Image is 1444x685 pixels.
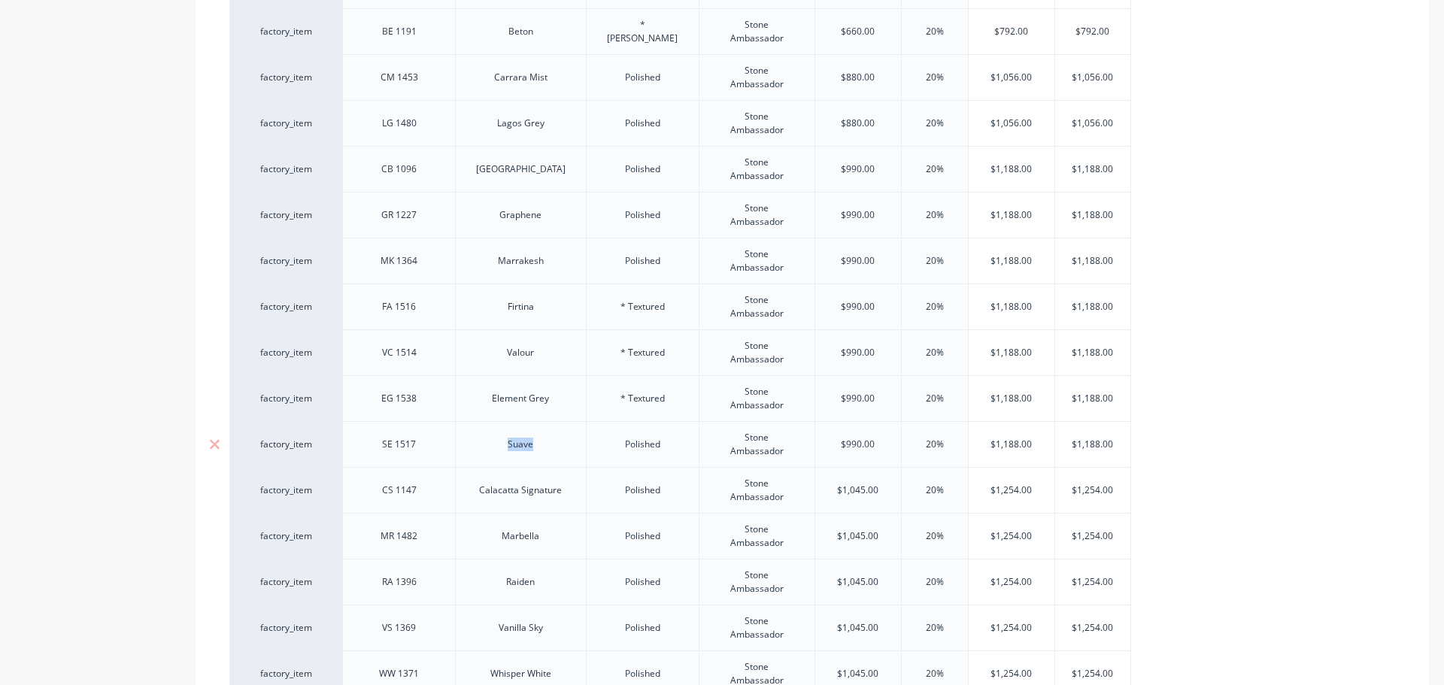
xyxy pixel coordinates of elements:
div: factory_itemRA 1396RaidenPolishedStone Ambassador$1,045.0020%$1,254.00$1,254.00 [229,559,1131,605]
div: factory_item [244,667,327,680]
div: $1,188.00 [1055,334,1130,371]
div: Stone Ambassador [705,474,808,507]
div: Lagos Grey [483,114,558,133]
div: Carrara Mist [482,68,560,87]
div: $1,254.00 [1055,563,1130,601]
div: $1,188.00 [969,288,1054,326]
div: factory_itemLG 1480Lagos GreyPolishedStone Ambassador$880.0020%$1,056.00$1,056.00 [229,100,1131,146]
div: $1,045.00 [815,517,901,555]
div: $1,254.00 [1055,609,1130,647]
div: Polished [605,480,680,500]
div: EG 1538 [362,389,437,408]
div: 20% [897,334,972,371]
div: * Textured [605,389,680,408]
div: * Textured [605,297,680,317]
div: $1,188.00 [1055,380,1130,417]
div: $990.00 [815,150,901,188]
div: factory_item [244,438,327,451]
div: Stone Ambassador [705,107,808,140]
div: Polished [605,251,680,271]
div: factory_itemCS 1147Calacatta SignaturePolishedStone Ambassador$1,045.0020%$1,254.00$1,254.00 [229,467,1131,513]
div: Polished [605,114,680,133]
div: FA 1516 [362,297,437,317]
div: CS 1147 [362,480,437,500]
div: factory_itemBE 1191Beton* [PERSON_NAME]Stone Ambassador$660.0020%$792.00$792.00 [229,8,1131,54]
div: Graphene [483,205,558,225]
div: factory_item [244,529,327,543]
div: factory_itemMK 1364MarrakeshPolishedStone Ambassador$990.0020%$1,188.00$1,188.00 [229,238,1131,283]
div: factory_item [244,208,327,222]
div: $1,056.00 [969,59,1054,96]
div: factory_item [244,25,327,38]
div: Vanilla Sky [483,618,558,638]
div: 20% [897,105,972,142]
div: factory_item [244,254,327,268]
div: SE 1517 [362,435,437,454]
div: Stone Ambassador [705,336,808,369]
div: WW 1371 [362,664,437,683]
div: factory_itemMR 1482MarbellaPolishedStone Ambassador$1,045.0020%$1,254.00$1,254.00 [229,513,1131,559]
div: Stone Ambassador [705,61,808,94]
div: $1,254.00 [969,609,1054,647]
div: 20% [897,609,972,647]
div: factory_item [244,300,327,314]
div: RA 1396 [362,572,437,592]
div: factory_itemCM 1453Carrara MistPolishedStone Ambassador$880.0020%$1,056.00$1,056.00 [229,54,1131,100]
div: $1,188.00 [969,196,1054,234]
div: Stone Ambassador [705,520,808,553]
div: $1,254.00 [969,471,1054,509]
div: Polished [605,435,680,454]
div: Stone Ambassador [705,382,808,415]
div: 20% [897,242,972,280]
div: factory_itemGR 1227GraphenePolishedStone Ambassador$990.0020%$1,188.00$1,188.00 [229,192,1131,238]
div: Stone Ambassador [705,611,808,644]
div: Stone Ambassador [705,15,808,48]
div: $1,045.00 [815,471,901,509]
div: GR 1227 [362,205,437,225]
div: $1,045.00 [815,609,901,647]
div: Valour [483,343,558,362]
div: $1,188.00 [969,150,1054,188]
div: $1,188.00 [1055,242,1130,280]
div: 20% [897,288,972,326]
div: factory_itemSE 1517SuavePolishedStone Ambassador$990.0020%$1,188.00$1,188.00 [229,421,1131,467]
div: $1,188.00 [1055,426,1130,463]
div: factory_item [244,621,327,635]
div: factory_item [244,346,327,359]
div: factory_itemFA 1516Firtina* TexturedStone Ambassador$990.0020%$1,188.00$1,188.00 [229,283,1131,329]
div: CB 1096 [362,159,437,179]
div: $990.00 [815,426,901,463]
div: $1,254.00 [969,517,1054,555]
div: factory_item [244,71,327,84]
div: 20% [897,380,972,417]
div: factory_item [244,162,327,176]
div: VS 1369 [362,618,437,638]
div: 20% [897,426,972,463]
div: Calacatta Signature [467,480,574,500]
div: [GEOGRAPHIC_DATA] [464,159,578,179]
div: $990.00 [815,334,901,371]
div: * Textured [605,343,680,362]
div: Stone Ambassador [705,153,808,186]
div: 20% [897,563,972,601]
div: $1,045.00 [815,563,901,601]
div: Polished [605,664,680,683]
div: factory_item [244,117,327,130]
div: $1,188.00 [1055,150,1130,188]
div: factory_itemVC 1514Valour* TexturedStone Ambassador$990.0020%$1,188.00$1,188.00 [229,329,1131,375]
div: $880.00 [815,105,901,142]
div: Raiden [483,572,558,592]
div: Polished [605,526,680,546]
div: $792.00 [969,13,1054,50]
div: Whisper White [478,664,563,683]
div: Marrakesh [483,251,558,271]
div: factory_item [244,392,327,405]
div: $1,254.00 [969,563,1054,601]
div: $1,056.00 [1055,59,1130,96]
div: $990.00 [815,242,901,280]
div: $1,188.00 [1055,196,1130,234]
div: Stone Ambassador [705,565,808,599]
div: Stone Ambassador [705,290,808,323]
div: $990.00 [815,380,901,417]
div: Stone Ambassador [705,428,808,461]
